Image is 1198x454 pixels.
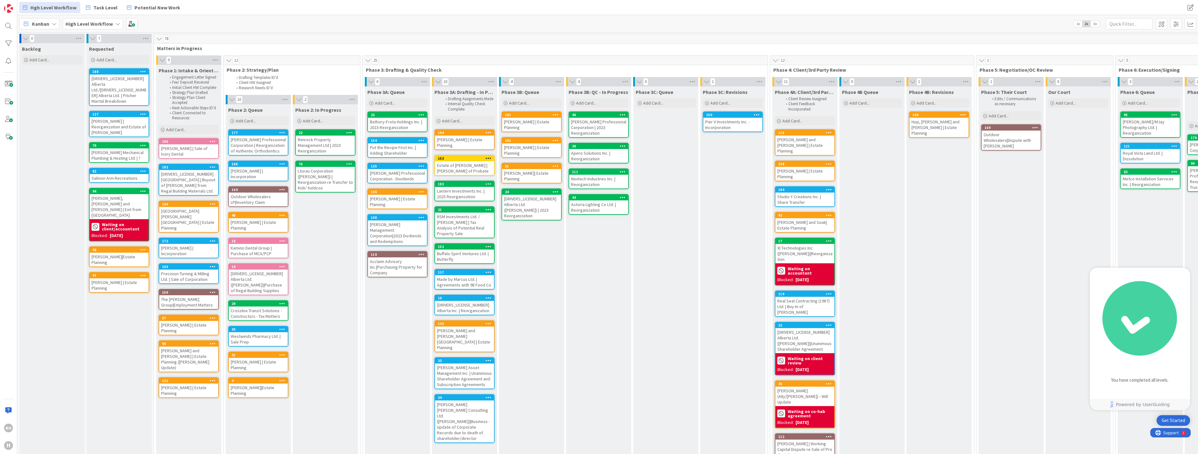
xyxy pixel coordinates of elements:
span: Kanban [32,20,49,28]
div: 92 [778,213,834,218]
div: 159 [159,290,218,295]
div: 172 [159,238,218,244]
div: XI Technologies Inc. ([PERSON_NAME])|Reorganization [775,244,834,263]
div: [PERSON_NAME] | Reorganization and Estate of [PERSON_NAME] [90,117,149,137]
div: Salmon Arm Recreations [90,174,149,182]
span: Potential New Work [134,4,180,11]
div: 135 [371,164,427,168]
span: Add Card... [1056,100,1076,106]
a: 158[PERSON_NAME] | Estate Planning [775,161,835,181]
div: 106 [368,189,427,195]
div: 177 [229,130,288,136]
a: 149Hop, [PERSON_NAME] and [PERSON_NAME] | Estate Planning [909,111,969,138]
img: Visit kanbanzone.com [4,4,13,13]
a: 39Apero Solutions Inc. | Reorganization [569,143,629,163]
span: Add Card... [1128,100,1148,106]
a: 24[DRIVERS_LICENSE_NUMBER] Alberta Ltd. ([PERSON_NAME]) | 2023 Reorganization [502,188,562,220]
div: 169Outdoor Wholesalers|Dispute with [PERSON_NAME] [982,125,1041,150]
div: Pier V Investments Inc. - Incorporation [703,118,762,132]
div: [PERSON_NAME] | Estate Planning [502,143,561,157]
div: [PERSON_NAME] | Incorporation [159,244,218,258]
a: 79[PERSON_NAME] Mechanical Plumbing & Heating Ltd. | ? [89,142,149,163]
a: 184Studio Y Creations Inc. | Share Transfer [775,186,835,207]
div: 51[PERSON_NAME]| Estate Planning [502,163,561,183]
div: Blocked: [777,276,794,283]
div: [PERSON_NAME]| Estate Planning [502,169,561,183]
div: 63 [1124,170,1180,174]
div: [PERSON_NAME] Management Corporation|2023 Divdiends and Redemptions [368,220,427,245]
a: 121Royal Vista Land Ltd. | Dissolution [1120,143,1180,163]
div: [DRIVERS_LICENSE_NUMBER] Alberta Ltd. ([PERSON_NAME]) | 2023 Reorganization [502,195,561,220]
div: [PERSON_NAME] Professional Corporation | Reorganization of Authentic Orthodontics [229,136,288,155]
div: [PERSON_NAME], [PERSON_NAME] and [PERSON_NAME] | Exit from [GEOGRAPHIC_DATA] [90,194,149,219]
div: 108 [371,215,427,220]
span: Add Card... [375,100,395,106]
div: [PERSON_NAME] Professional Corporation | 2023 Reorganization [569,118,628,137]
div: 22 [296,130,355,136]
div: 184 [778,188,834,192]
a: Hgh Level Workflow [19,2,80,13]
div: 110Acclaim Advisory Inc.|Purchasing Property for Company [368,252,427,277]
div: [DRIVERS_LICENSE_NUMBER] [GEOGRAPHIC_DATA] | Buyout of [PERSON_NAME] from Regal Building Material... [159,170,218,195]
div: 92[PERSON_NAME] and Souk| Estate Planning [775,213,834,232]
a: 82Salmon Arm Recreations [89,168,149,183]
div: 168[PERSON_NAME] | Incorporation [229,161,288,181]
div: Estate of [PERSON_NAME] | [PERSON_NAME] of Probate [435,161,494,175]
div: 135 [368,163,427,169]
span: Task Level [93,4,118,11]
div: 18 [232,239,288,243]
div: 44Astoria Lighting Co Ltd. | Reorganization [569,195,628,214]
b: Waiting on client/accountant [102,222,147,231]
div: Nextech Industries Inc. | Reorganization [569,175,628,188]
div: 17 [775,238,834,244]
div: 92 [775,213,834,218]
div: 150 [706,113,762,117]
div: 158 [778,162,834,166]
div: 182 [162,165,218,169]
a: 48[PERSON_NAME] | Estate Planning [228,212,288,233]
div: 186[PERSON_NAME] | Sale of Ivory Dental [159,139,218,158]
div: 40 [569,112,628,118]
span: Hgh Level Workflow [30,4,76,11]
div: 111Nextech Industries Inc. | Reorganization [569,169,628,188]
div: 169 [985,126,1041,130]
div: 182 [159,164,218,170]
div: Apero Solutions Inc. | Reorganization [569,149,628,163]
div: 110 [371,252,427,257]
div: 115 [775,130,834,136]
b: Waiting on accountant [788,266,833,275]
div: [PERSON_NAME]/MJay Photography Ltd. | Reorganization [1121,118,1180,137]
div: checklist loading [1090,268,1190,387]
div: 168 [229,161,288,167]
div: 82Salmon Arm Recreations [90,168,149,182]
div: [PERSON_NAME] and [PERSON_NAME] | Estate Planning [775,136,834,155]
div: 166 [159,201,218,207]
div: 181 [505,113,561,117]
a: Potential New Work [123,2,184,13]
div: Outdoor Wholesalers|Dispute with [PERSON_NAME] [982,131,1041,150]
div: Bathory-Frota Holdings Inc. | 2023 Reorganization [368,118,427,132]
div: 188 [92,70,149,74]
div: 48[PERSON_NAME] | Estate Planning [229,213,288,232]
div: 21 [435,207,494,213]
div: 79 [92,143,149,148]
div: 97 [92,273,149,278]
div: [PERSON_NAME] Professional Corporation - Dividends [368,169,427,183]
a: 97[PERSON_NAME] | Estate Planning [89,272,149,293]
span: Add Card... [782,118,802,124]
div: 101 [505,138,561,143]
div: 22Rimrock Property Management Ltd | 2023 Reorganization [296,130,355,155]
div: 153 [438,156,494,161]
div: 194 [438,131,494,135]
div: [PERSON_NAME] | Estate Planning [368,195,427,209]
div: 82 [92,169,149,173]
span: Add Card... [576,100,596,106]
div: 76Ltorau Corporation ([PERSON_NAME]) | Reorganization re Transfer to Kids' holdcos [296,161,355,192]
div: 111 [572,170,628,174]
div: 127[PERSON_NAME] | Reorganization and Estate of [PERSON_NAME] [90,111,149,137]
div: 94 [90,188,149,194]
span: Add Card... [509,100,529,106]
div: 94[PERSON_NAME], [PERSON_NAME] and [PERSON_NAME] | Exit from [GEOGRAPHIC_DATA] [90,188,149,219]
a: 18Kamino Dental Group | Purchase of MCA/PCP [228,238,288,258]
a: 44Astoria Lighting Co Ltd. | Reorganization [569,194,629,215]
